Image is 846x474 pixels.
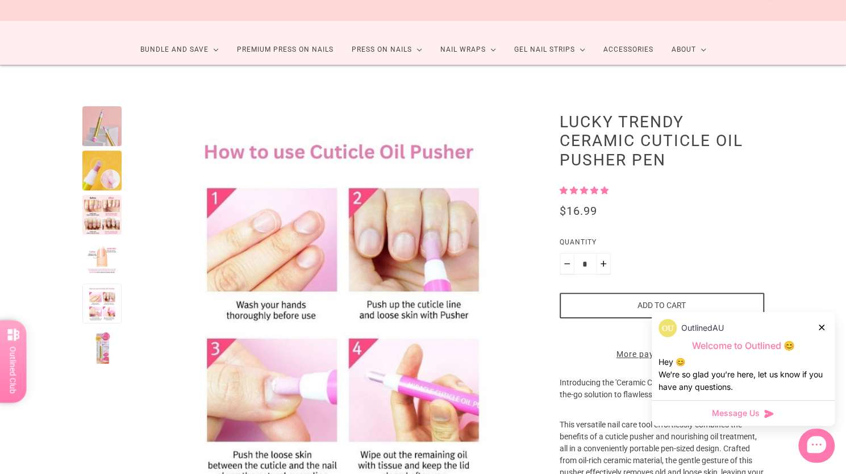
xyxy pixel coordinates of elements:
[131,35,228,65] a: Bundle and Save
[712,408,760,419] span: Message Us
[228,35,343,65] a: Premium Press On Nails
[662,35,715,65] a: About
[594,35,662,65] a: Accessories
[659,356,828,393] div: Hey 😊 We‘re so glad you’re here, let us know if you have any questions.
[681,322,724,334] p: OutlinedAU
[560,377,764,419] p: Introducing the 'Ceramic Cuticle Oil Pusher Pen' – your on-the-go solution to flawless nails anyt...
[343,35,431,65] a: Press On Nails
[560,253,574,275] button: Minus
[560,236,764,253] label: Quantity
[505,35,594,65] a: Gel Nail Strips
[560,293,764,318] button: Add to cart
[431,35,505,65] a: Nail Wraps
[560,348,764,360] a: More payment options
[596,253,611,275] button: Plus
[560,186,609,195] span: 5.00 stars
[659,340,828,352] p: Welcome to Outlined 😊
[560,204,597,218] span: $16.99
[659,319,677,337] img: data:image/png;base64,iVBORw0KGgoAAAANSUhEUgAAACQAAAAkCAYAAADhAJiYAAACJklEQVR4AexUvWsUQRx9+3VfJsY...
[560,112,764,169] h1: Lucky Trendy Ceramic Cuticle Oil Pusher Pen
